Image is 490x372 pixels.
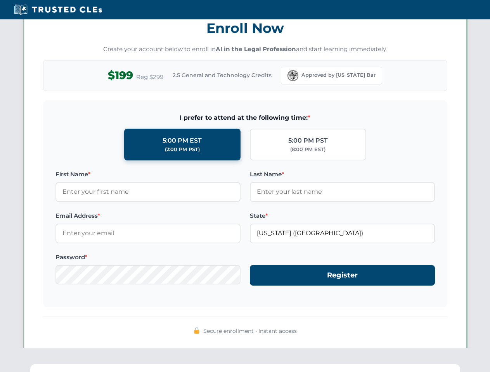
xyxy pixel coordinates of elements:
[136,72,163,82] span: Reg $299
[290,146,326,153] div: (8:00 PM EST)
[43,16,447,40] h3: Enroll Now
[55,170,241,179] label: First Name
[216,45,296,53] strong: AI in the Legal Profession
[288,136,328,146] div: 5:00 PM PST
[163,136,202,146] div: 5:00 PM EST
[250,265,435,286] button: Register
[165,146,200,153] div: (2:00 PM PST)
[287,70,298,81] img: Florida Bar
[194,327,200,334] img: 🔒
[55,224,241,243] input: Enter your email
[301,71,376,79] span: Approved by [US_STATE] Bar
[250,224,435,243] input: Florida (FL)
[173,71,272,79] span: 2.5 General and Technology Credits
[55,253,241,262] label: Password
[250,182,435,201] input: Enter your last name
[250,211,435,220] label: State
[55,211,241,220] label: Email Address
[12,4,104,15] img: Trusted CLEs
[55,182,241,201] input: Enter your first name
[203,327,297,335] span: Secure enrollment • Instant access
[250,170,435,179] label: Last Name
[108,67,133,84] span: $199
[43,45,447,54] p: Create your account below to enroll in and start learning immediately.
[55,113,435,123] span: I prefer to attend at the following time:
